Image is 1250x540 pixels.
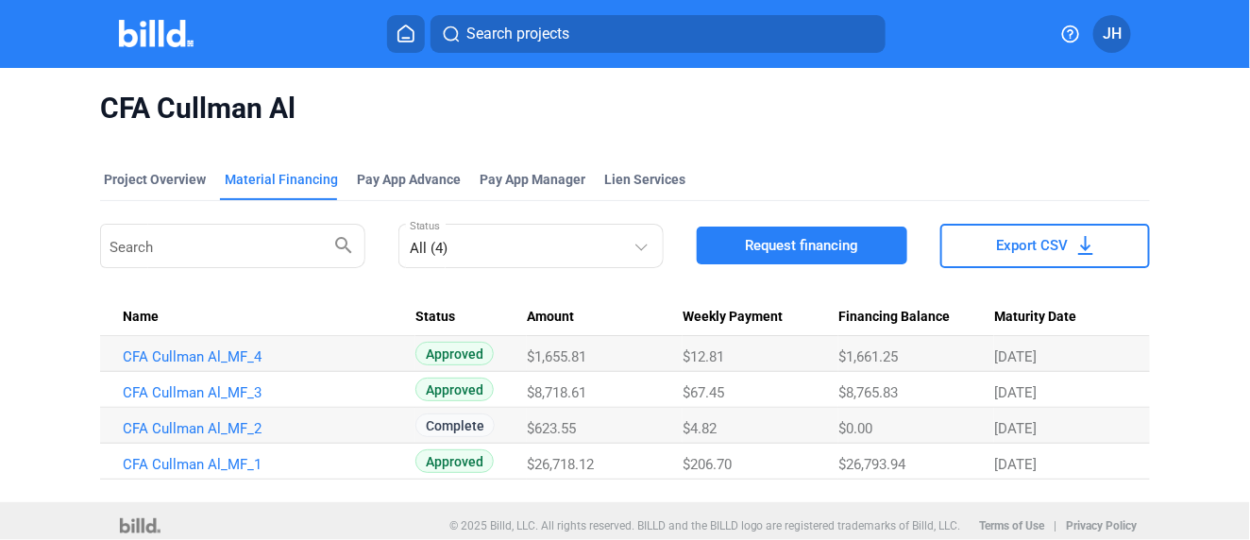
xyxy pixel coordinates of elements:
[994,309,1127,326] div: Maturity Date
[527,420,576,437] span: $623.55
[415,449,494,473] span: Approved
[357,170,461,189] div: Pay App Advance
[123,420,400,437] a: CFA Cullman Al_MF_2
[604,170,685,189] div: Lien Services
[1093,15,1131,53] button: JH
[120,518,160,533] img: logo
[1055,519,1057,532] p: |
[1103,23,1122,45] span: JH
[333,233,356,256] mat-icon: search
[431,15,886,53] button: Search projects
[1067,519,1138,532] b: Privacy Policy
[415,309,455,326] span: Status
[838,348,898,365] span: $1,661.25
[123,309,415,326] div: Name
[683,309,838,326] div: Weekly Payment
[123,348,400,365] a: CFA Cullman Al_MF_4
[994,348,1037,365] span: [DATE]
[838,309,950,326] span: Financing Balance
[683,456,732,473] span: $206.70
[527,309,683,326] div: Amount
[527,309,574,326] span: Amount
[980,519,1045,532] b: Terms of Use
[466,23,569,45] span: Search projects
[838,456,905,473] span: $26,793.94
[683,309,783,326] span: Weekly Payment
[225,170,338,189] div: Material Financing
[745,236,858,255] span: Request financing
[449,519,961,532] p: © 2025 Billd, LLC. All rights reserved. BILLD and the BILLD logo are registered trademarks of Bil...
[994,384,1037,401] span: [DATE]
[997,236,1069,255] span: Export CSV
[838,309,994,326] div: Financing Balance
[119,20,194,47] img: Billd Company Logo
[683,384,724,401] span: $67.45
[994,309,1076,326] span: Maturity Date
[480,170,585,189] span: Pay App Manager
[104,170,206,189] div: Project Overview
[527,384,586,401] span: $8,718.61
[415,342,494,365] span: Approved
[527,348,586,365] span: $1,655.81
[697,227,906,264] button: Request financing
[994,456,1037,473] span: [DATE]
[838,384,898,401] span: $8,765.83
[123,456,400,473] a: CFA Cullman Al_MF_1
[838,420,872,437] span: $0.00
[683,420,717,437] span: $4.82
[100,91,1150,127] span: CFA Cullman Al
[940,224,1150,268] button: Export CSV
[410,240,448,257] mat-select-trigger: All (4)
[123,309,159,326] span: Name
[415,413,495,437] span: Complete
[683,348,724,365] span: $12.81
[123,384,400,401] a: CFA Cullman Al_MF_3
[527,456,594,473] span: $26,718.12
[415,309,527,326] div: Status
[994,420,1037,437] span: [DATE]
[415,378,494,401] span: Approved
